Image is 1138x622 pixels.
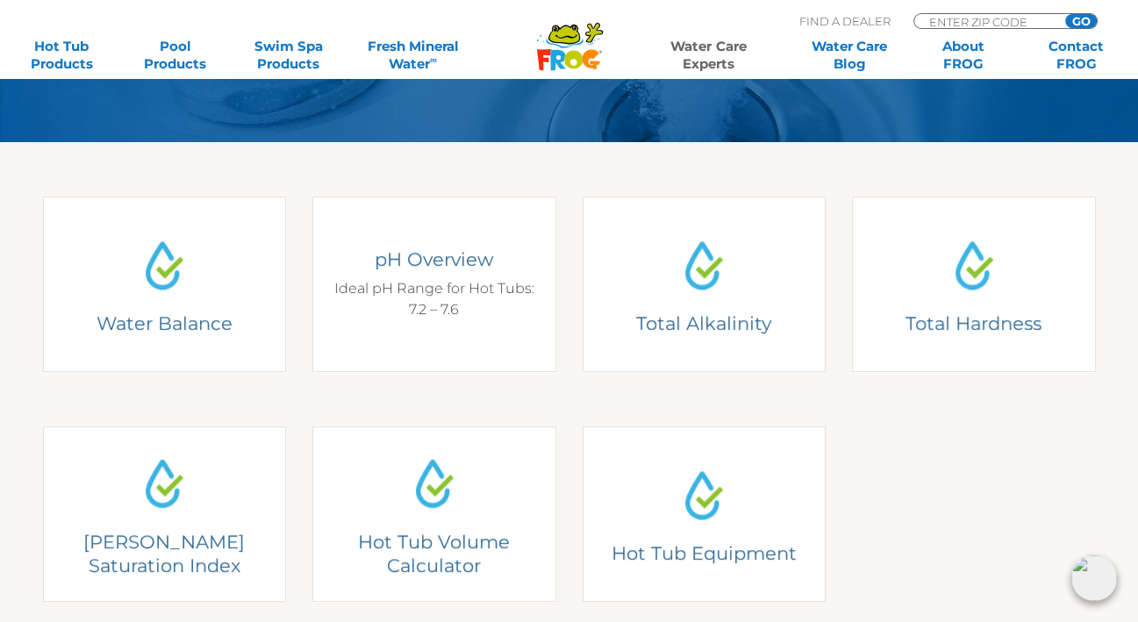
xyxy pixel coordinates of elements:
[941,232,1006,297] img: Water Drop Icon
[865,311,1083,335] h4: Total Hardness
[430,54,437,66] sup: ∞
[402,451,467,516] img: Water Drop Icon
[43,197,287,372] a: Water Drop IconWater BalanceUnderstanding Water BalanceThere are two basic elements to pool chemi...
[799,13,891,29] p: Find A Dealer
[1032,38,1120,73] a: ContactFROG
[671,232,736,297] img: Water Drop Icon
[55,311,273,335] h4: Water Balance
[131,38,219,73] a: PoolProducts
[312,426,556,602] a: Water Drop IconHot Tub Volume CalculatorHot Tub Volume CalculatorFill out the form to calculate y...
[312,197,556,372] a: Water Drop IconpH OverviewpH OverviewIdeal pH Range for Hot Tubs: 7.2 – 7.6
[43,426,287,602] a: Water Drop Icon[PERSON_NAME] Saturation Index[PERSON_NAME] Saturation IndexTest your water and fi...
[132,232,197,297] img: Water Drop Icon
[852,197,1096,372] a: Water Drop IconTotal HardnessCalcium HardnessIdeal Calcium Hardness Range: 150-250
[245,38,333,73] a: Swim SpaProducts
[338,530,531,578] h4: Hot Tub Volume Calculator
[595,311,812,335] h4: Total Alkalinity
[927,14,1046,29] input: Zip Code Form
[1071,555,1117,601] img: openIcon
[132,451,197,516] img: Water Drop Icon
[637,38,780,73] a: Water CareExperts
[583,197,827,372] a: Water Drop IconTotal AlkalinityTotal AlkalinityIdeal Total Alkalinity Range for Hot Tubs: 80-120
[18,38,106,73] a: Hot TubProducts
[595,541,812,565] h4: Hot Tub Equipment
[919,38,1007,73] a: AboutFROG
[583,426,827,602] a: Water Drop IconHot Tub EquipmentHot Tub EquipmentGet to know the hot tub equipment and how it ope...
[358,38,469,73] a: Fresh MineralWater∞
[1065,14,1097,28] input: GO
[805,38,894,73] a: Water CareBlog
[671,462,736,527] img: Water Drop Icon
[55,530,273,578] h4: [PERSON_NAME] Saturation Index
